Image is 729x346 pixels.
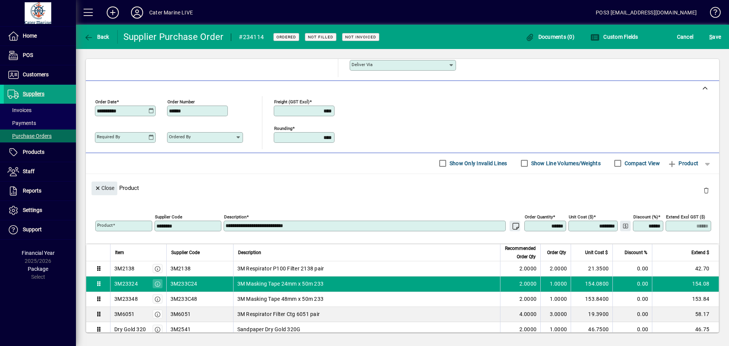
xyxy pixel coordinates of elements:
[114,295,138,303] div: 3M23348
[709,31,721,43] span: ave
[530,160,601,167] label: Show Line Volumes/Weights
[95,99,117,104] mat-label: Order date
[540,292,571,307] td: 1.0000
[308,35,333,39] span: Not Filled
[8,107,32,113] span: Invoices
[4,65,76,84] a: Customers
[596,6,697,19] div: POS3 [EMAIL_ADDRESS][DOMAIN_NAME]
[76,30,118,44] app-page-header-button: Back
[612,261,652,276] td: 0.00
[571,261,612,276] td: 21.3500
[709,34,712,40] span: S
[652,307,719,322] td: 58.17
[620,221,631,231] button: Change Price Levels
[664,156,702,170] button: Product
[612,292,652,307] td: 0.00
[92,182,117,195] button: Close
[4,130,76,142] a: Purchase Orders
[237,295,324,303] span: 3M Masking Tape 48mm x 50m 233
[652,292,719,307] td: 153.84
[500,322,540,337] td: 2.0000
[237,310,320,318] span: 3M Respirator Filter Ctg 6051 pair
[691,248,709,257] span: Extend $
[274,99,309,104] mat-label: Freight (GST excl)
[276,35,296,39] span: Ordered
[540,322,571,337] td: 1.0000
[625,248,647,257] span: Discount %
[612,307,652,322] td: 0.00
[23,71,49,77] span: Customers
[166,292,233,307] td: 3M233C48
[237,280,324,288] span: 3M Masking Tape 24mm x 50m 233
[4,104,76,117] a: Invoices
[23,33,37,39] span: Home
[569,214,593,219] mat-label: Unit Cost ($)
[652,261,719,276] td: 42.70
[633,214,658,219] mat-label: Discount (%)
[667,157,698,169] span: Product
[525,34,574,40] span: Documents (0)
[123,31,224,43] div: Supplier Purchase Order
[448,160,507,167] label: Show Only Invalid Lines
[23,188,41,194] span: Reports
[675,30,696,44] button: Cancel
[23,168,35,174] span: Staff
[4,182,76,201] a: Reports
[571,307,612,322] td: 19.3900
[274,125,292,131] mat-label: Rounding
[28,266,48,272] span: Package
[114,265,135,272] div: 3M2138
[167,99,195,104] mat-label: Order number
[239,31,264,43] div: #234114
[237,325,301,333] span: Sandpaper Dry Gold 320G
[23,226,42,232] span: Support
[171,248,200,257] span: Supplier Code
[23,52,33,58] span: POS
[707,30,723,44] button: Save
[82,30,111,44] button: Back
[612,276,652,292] td: 0.00
[652,276,719,292] td: 154.08
[500,276,540,292] td: 2.0000
[677,31,694,43] span: Cancel
[4,201,76,220] a: Settings
[590,34,638,40] span: Custom Fields
[525,214,553,219] mat-label: Order Quantity
[23,91,44,97] span: Suppliers
[8,133,52,139] span: Purchase Orders
[22,250,55,256] span: Financial Year
[612,322,652,337] td: 0.00
[125,6,149,19] button: Profile
[114,310,135,318] div: 3M6051
[652,322,719,337] td: 46.75
[352,62,372,67] mat-label: Deliver via
[540,276,571,292] td: 1.0000
[101,6,125,19] button: Add
[4,27,76,46] a: Home
[500,307,540,322] td: 4.0000
[8,120,36,126] span: Payments
[704,2,720,26] a: Knowledge Base
[238,248,261,257] span: Description
[166,322,233,337] td: 3M2541
[697,182,715,200] button: Delete
[505,244,536,261] span: Recommended Order Qty
[155,214,182,219] mat-label: Supplier Code
[95,182,114,194] span: Close
[571,322,612,337] td: 46.7500
[237,265,324,272] span: 3M Respirator P100 Filter 2138 pair
[540,261,571,276] td: 2.0000
[4,220,76,239] a: Support
[4,143,76,162] a: Products
[84,34,109,40] span: Back
[97,134,120,139] mat-label: Required by
[697,187,715,194] app-page-header-button: Delete
[623,160,660,167] label: Compact View
[571,276,612,292] td: 154.0800
[86,174,719,202] div: Product
[224,214,246,219] mat-label: Description
[345,35,376,39] span: Not Invoiced
[540,307,571,322] td: 3.0000
[4,117,76,130] a: Payments
[4,162,76,181] a: Staff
